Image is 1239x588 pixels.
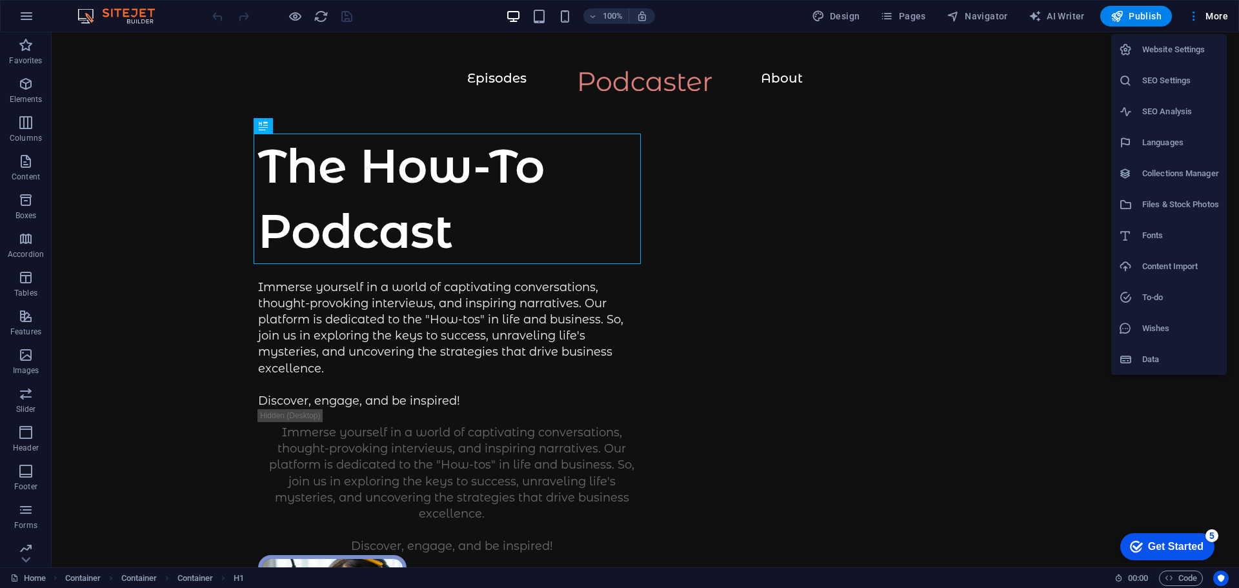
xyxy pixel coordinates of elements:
[35,14,90,26] div: Get Started
[1142,73,1219,88] h6: SEO Settings
[1142,259,1219,274] h6: Content Import
[7,6,101,34] div: Get Started 5 items remaining, 0% complete
[1142,166,1219,181] h6: Collections Manager
[1142,352,1219,367] h6: Data
[1142,290,1219,305] h6: To-do
[1142,42,1219,57] h6: Website Settings
[1142,104,1219,119] h6: SEO Analysis
[1142,321,1219,336] h6: Wishes
[1142,135,1219,150] h6: Languages
[92,3,105,15] div: 5
[1142,228,1219,243] h6: Fonts
[1142,197,1219,212] h6: Files & Stock Photos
